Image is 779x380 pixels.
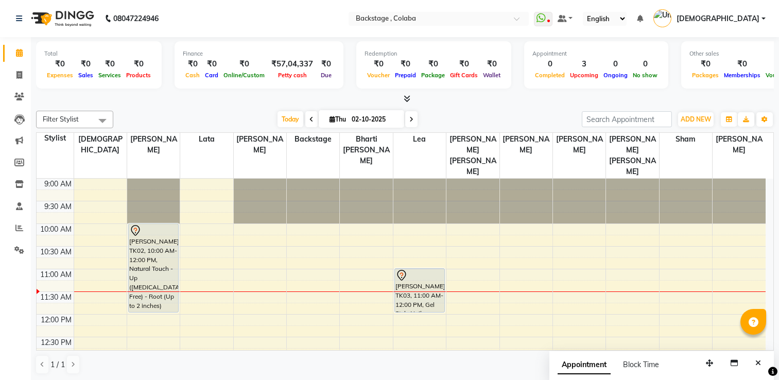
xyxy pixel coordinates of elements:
div: ₹0 [96,58,124,70]
div: ₹0 [480,58,503,70]
iframe: chat widget [736,339,769,370]
span: Petty cash [275,72,309,79]
span: Gift Cards [447,72,480,79]
span: Appointment [558,356,611,374]
div: Stylist [37,133,74,144]
div: 0 [532,58,567,70]
span: Card [202,72,221,79]
div: 12:00 PM [39,315,74,325]
img: Umesh [653,9,671,27]
input: Search Appointment [582,111,672,127]
span: Backstage [287,133,339,146]
div: [PERSON_NAME], TK03, 11:00 AM-12:00 PM, Gel Style Nails BeeBolt - Gel [395,269,444,312]
div: ₹0 [419,58,447,70]
button: ADD NEW [678,112,714,127]
span: [PERSON_NAME] [PERSON_NAME] [446,133,499,178]
div: 11:00 AM [38,269,74,280]
div: 10:30 AM [38,247,74,257]
div: [PERSON_NAME], TK02, 10:00 AM-12:00 PM, Natural Touch - Up ([MEDICAL_DATA] Free) - Root (Up to 2 ... [129,224,178,312]
span: [DEMOGRAPHIC_DATA] [677,13,759,24]
div: 9:30 AM [42,201,74,212]
div: ₹0 [124,58,153,70]
span: Today [278,111,303,127]
div: ₹0 [202,58,221,70]
div: ₹0 [44,58,76,70]
span: [PERSON_NAME] [500,133,552,157]
span: Filter Stylist [43,115,79,123]
span: [DEMOGRAPHIC_DATA] [74,133,127,157]
span: Thu [327,115,349,123]
input: 2025-10-02 [349,112,400,127]
span: Block Time [623,360,659,369]
div: ₹0 [447,58,480,70]
div: 12:30 PM [39,337,74,348]
div: 11:30 AM [38,292,74,303]
div: ₹0 [689,58,721,70]
span: Sales [76,72,96,79]
span: ADD NEW [681,115,711,123]
div: 0 [601,58,630,70]
div: ₹0 [221,58,267,70]
b: 08047224946 [113,4,159,33]
span: Prepaid [392,72,419,79]
div: ₹0 [183,58,202,70]
span: Memberships [721,72,763,79]
span: [PERSON_NAME] [553,133,605,157]
span: No show [630,72,660,79]
div: Appointment [532,49,660,58]
span: [PERSON_NAME] [127,133,180,157]
span: Packages [689,72,721,79]
div: ₹0 [365,58,392,70]
div: Total [44,49,153,58]
span: Upcoming [567,72,601,79]
span: [PERSON_NAME] [713,133,766,157]
span: Products [124,72,153,79]
span: Lea [393,133,446,146]
div: 0 [630,58,660,70]
span: Cash [183,72,202,79]
div: Redemption [365,49,503,58]
span: Package [419,72,447,79]
span: Ongoing [601,72,630,79]
div: ₹0 [392,58,419,70]
span: Sham [660,133,712,146]
div: 3 [567,58,601,70]
div: ₹0 [76,58,96,70]
div: ₹0 [721,58,763,70]
span: Due [318,72,334,79]
span: [PERSON_NAME] [234,133,286,157]
span: Online/Custom [221,72,267,79]
span: 1 / 1 [50,359,65,370]
span: Wallet [480,72,503,79]
span: [PERSON_NAME] [PERSON_NAME] [606,133,659,178]
span: Services [96,72,124,79]
span: Lata [180,133,233,146]
div: Finance [183,49,335,58]
img: logo [26,4,97,33]
div: 10:00 AM [38,224,74,235]
div: ₹57,04,337 [267,58,317,70]
span: Completed [532,72,567,79]
div: 9:00 AM [42,179,74,189]
span: Expenses [44,72,76,79]
span: Voucher [365,72,392,79]
span: Bharti [PERSON_NAME] [340,133,392,167]
div: ₹0 [317,58,335,70]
